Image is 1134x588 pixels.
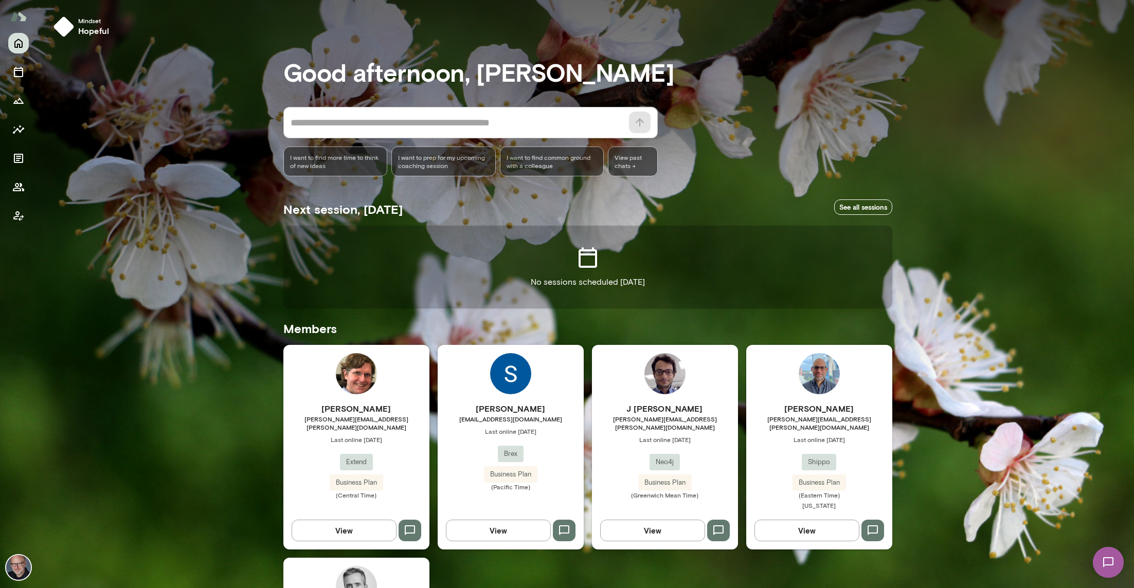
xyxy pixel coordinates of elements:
[592,402,738,415] h6: J [PERSON_NAME]
[531,276,645,288] p: No sessions scheduled [DATE]
[8,62,29,82] button: Sessions
[500,146,604,176] div: I want to find common ground with a colleague
[644,353,686,394] img: J Barrasa
[283,435,429,444] span: Last online [DATE]
[802,457,836,467] span: Shippo
[834,199,892,215] a: See all sessions
[8,177,29,197] button: Members
[498,449,524,459] span: Brex
[336,353,377,394] img: Jonathan Sims
[53,16,74,37] img: mindset
[592,491,738,499] span: (Greenwich Mean Time)
[78,16,109,25] span: Mindset
[638,477,692,488] span: Business Plan
[6,555,31,580] img: Nick Gould
[754,520,859,541] button: View
[8,148,29,169] button: Documents
[283,320,892,337] h5: Members
[799,353,840,394] img: Neil Patel
[292,520,397,541] button: View
[283,58,892,86] h3: Good afternoon, [PERSON_NAME]
[746,415,892,431] span: [PERSON_NAME][EMAIL_ADDRESS][PERSON_NAME][DOMAIN_NAME]
[10,7,27,26] img: Mento
[746,402,892,415] h6: [PERSON_NAME]
[438,402,584,415] h6: [PERSON_NAME]
[290,153,381,170] span: I want to find more time to think of new ideas
[592,435,738,444] span: Last online [DATE]
[746,491,892,499] span: (Eastern Time)
[330,477,383,488] span: Business Plan
[391,146,496,176] div: I want to prep for my upcoming coaching session
[283,415,429,431] span: [PERSON_NAME][EMAIL_ADDRESS][PERSON_NAME][DOMAIN_NAME]
[490,353,531,394] img: Sumit Mallick
[484,469,537,480] span: Business Plan
[438,415,584,423] span: [EMAIL_ADDRESS][DOMAIN_NAME]
[438,427,584,435] span: Last online [DATE]
[507,153,598,170] span: I want to find common ground with a colleague
[398,153,489,170] span: I want to prep for my upcoming coaching session
[49,12,117,41] button: Mindsethopeful
[438,483,584,491] span: (Pacific Time)
[793,477,846,488] span: Business Plan
[8,90,29,111] button: Growth Plan
[746,435,892,444] span: Last online [DATE]
[592,415,738,431] span: [PERSON_NAME][EMAIL_ADDRESS][PERSON_NAME][DOMAIN_NAME]
[8,119,29,140] button: Insights
[802,502,836,509] span: [US_STATE]
[446,520,551,541] button: View
[608,146,657,176] span: View past chats ->
[8,33,29,53] button: Home
[283,201,403,217] h5: Next session, [DATE]
[283,146,388,176] div: I want to find more time to think of new ideas
[600,520,705,541] button: View
[340,457,373,467] span: Extend
[283,402,429,415] h6: [PERSON_NAME]
[650,457,680,467] span: Neo4j
[78,25,109,37] h6: hopeful
[283,491,429,499] span: (Central Time)
[8,206,29,226] button: Client app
